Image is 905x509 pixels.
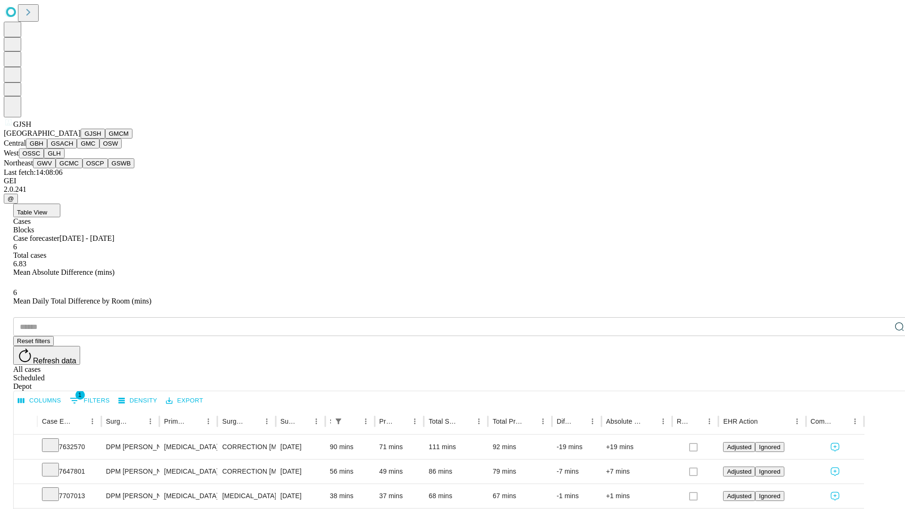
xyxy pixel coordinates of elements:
div: 71 mins [379,435,420,459]
div: Comments [811,418,834,425]
span: Northeast [4,159,33,167]
div: Surgery Name [222,418,246,425]
button: Adjusted [723,467,755,476]
button: Sort [131,415,144,428]
div: [DATE] [280,435,321,459]
span: Last fetch: 14:08:06 [4,168,63,176]
button: Ignored [755,491,784,501]
div: 86 mins [428,460,483,484]
div: [MEDICAL_DATA] [164,484,213,508]
button: Reset filters [13,336,54,346]
button: GMC [77,139,99,148]
button: Menu [408,415,421,428]
div: 7632570 [42,435,97,459]
button: Menu [472,415,485,428]
div: 56 mins [330,460,370,484]
span: Mean Daily Total Difference by Room (mins) [13,297,151,305]
button: Sort [346,415,359,428]
span: Central [4,139,26,147]
div: [MEDICAL_DATA] COMPLETE EXCISION 5TH [MEDICAL_DATA] HEAD [222,484,271,508]
button: Menu [586,415,599,428]
span: Adjusted [727,493,751,500]
button: Refresh data [13,346,80,365]
span: GJSH [13,120,31,128]
div: 38 mins [330,484,370,508]
button: Density [116,394,160,408]
button: OSW [99,139,122,148]
div: [DATE] [280,460,321,484]
button: GMCM [105,129,132,139]
button: Export [164,394,206,408]
span: Ignored [759,493,780,500]
button: Adjusted [723,442,755,452]
button: Select columns [16,394,64,408]
span: Case forecaster [13,234,59,242]
button: GCMC [56,158,82,168]
button: Sort [189,415,202,428]
button: Menu [144,415,157,428]
div: 79 mins [493,460,547,484]
div: Case Epic Id [42,418,72,425]
div: DPM [PERSON_NAME] [PERSON_NAME] [106,435,155,459]
div: 92 mins [493,435,547,459]
div: Difference [557,418,572,425]
div: 111 mins [428,435,483,459]
div: CORRECTION [MEDICAL_DATA], RESECTION [MEDICAL_DATA] BASE [222,460,271,484]
div: -19 mins [557,435,597,459]
div: [DATE] [280,484,321,508]
div: DPM [PERSON_NAME] [PERSON_NAME] [106,484,155,508]
span: 1 [75,390,85,400]
div: Surgery Date [280,418,296,425]
div: -1 mins [557,484,597,508]
button: Menu [657,415,670,428]
button: Expand [18,464,33,480]
span: 6 [13,243,17,251]
span: Ignored [759,443,780,451]
button: Sort [395,415,408,428]
div: +7 mins [606,460,667,484]
div: Total Scheduled Duration [428,418,458,425]
button: Sort [296,415,310,428]
span: Mean Absolute Difference (mins) [13,268,115,276]
div: 68 mins [428,484,483,508]
span: 6.83 [13,260,26,268]
button: Menu [536,415,550,428]
button: Sort [690,415,703,428]
button: Table View [13,204,60,217]
button: Ignored [755,467,784,476]
button: GSACH [47,139,77,148]
span: [DATE] - [DATE] [59,234,114,242]
button: OSCP [82,158,108,168]
button: Menu [359,415,372,428]
span: Table View [17,209,47,216]
div: 7647801 [42,460,97,484]
button: Sort [759,415,772,428]
div: +19 mins [606,435,667,459]
button: Sort [835,415,848,428]
button: Sort [247,415,260,428]
button: Sort [643,415,657,428]
button: Sort [523,415,536,428]
button: Menu [260,415,273,428]
button: Menu [703,415,716,428]
button: Show filters [67,393,112,408]
div: Scheduled In Room Duration [330,418,331,425]
div: 1 active filter [332,415,345,428]
span: West [4,149,19,157]
div: EHR Action [723,418,757,425]
div: GEI [4,177,901,185]
div: CORRECTION [MEDICAL_DATA], [MEDICAL_DATA] [MEDICAL_DATA] [222,435,271,459]
button: Show filters [332,415,345,428]
div: Primary Service [164,418,188,425]
div: [MEDICAL_DATA] [164,460,213,484]
div: 7707013 [42,484,97,508]
button: GLH [44,148,64,158]
button: GBH [26,139,47,148]
button: Expand [18,439,33,456]
div: 37 mins [379,484,420,508]
span: Adjusted [727,443,751,451]
div: Total Predicted Duration [493,418,522,425]
button: GWV [33,158,56,168]
div: +1 mins [606,484,667,508]
div: Resolved in EHR [677,418,689,425]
